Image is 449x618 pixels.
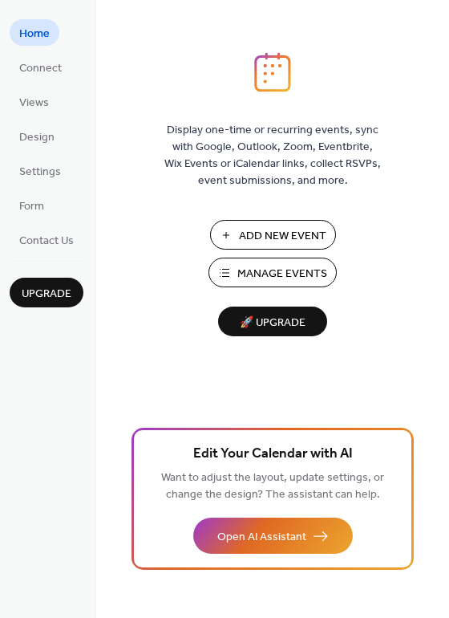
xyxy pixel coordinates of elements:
[10,192,54,218] a: Form
[164,122,381,189] span: Display one-time or recurring events, sync with Google, Outlook, Zoom, Eventbrite, Wix Events or ...
[228,312,318,334] span: 🚀 Upgrade
[10,226,83,253] a: Contact Us
[19,26,50,43] span: Home
[208,258,337,287] button: Manage Events
[10,157,71,184] a: Settings
[10,123,64,149] a: Design
[10,88,59,115] a: Views
[10,278,83,307] button: Upgrade
[19,198,44,215] span: Form
[254,52,291,92] img: logo_icon.svg
[193,443,353,466] span: Edit Your Calendar with AI
[237,266,327,283] span: Manage Events
[10,54,71,80] a: Connect
[210,220,336,250] button: Add New Event
[10,19,59,46] a: Home
[218,307,327,336] button: 🚀 Upgrade
[217,529,306,546] span: Open AI Assistant
[19,233,74,250] span: Contact Us
[161,467,384,506] span: Want to adjust the layout, update settings, or change the design? The assistant can help.
[19,129,55,146] span: Design
[22,286,71,303] span: Upgrade
[239,228,326,245] span: Add New Event
[19,60,62,77] span: Connect
[19,95,49,112] span: Views
[19,164,61,181] span: Settings
[193,518,353,554] button: Open AI Assistant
